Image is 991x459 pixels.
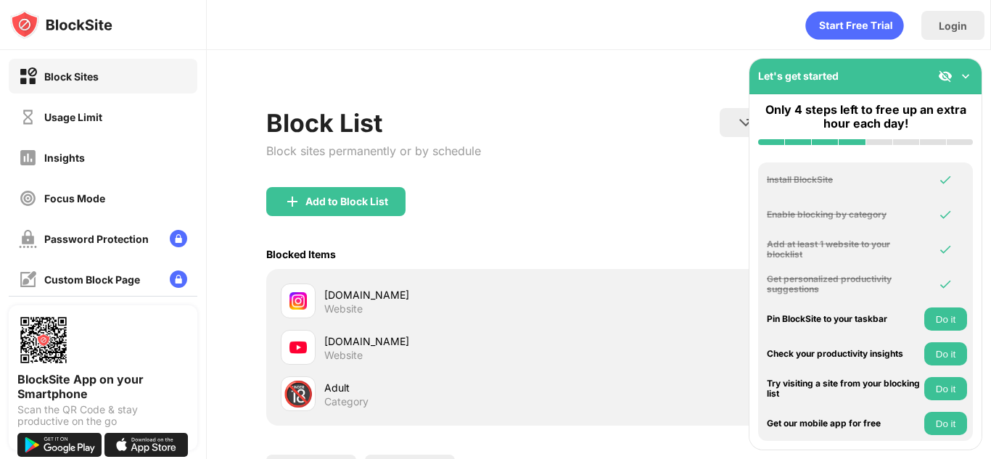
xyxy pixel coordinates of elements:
[767,379,921,400] div: Try visiting a site from your blocking list
[324,380,599,395] div: Adult
[17,433,102,457] img: get-it-on-google-play.svg
[938,69,953,83] img: eye-not-visible.svg
[19,149,37,167] img: insights-off.svg
[758,70,839,82] div: Let's get started
[17,372,189,401] div: BlockSite App on your Smartphone
[19,270,37,289] img: customize-block-page-off.svg
[19,67,37,86] img: block-on.svg
[767,418,921,429] div: Get our mobile app for free
[44,233,149,245] div: Password Protection
[44,111,102,123] div: Usage Limit
[938,242,953,257] img: omni-check.svg
[44,192,105,204] div: Focus Mode
[767,175,921,185] div: Install BlockSite
[10,10,112,39] img: logo-blocksite.svg
[324,349,363,362] div: Website
[758,103,973,131] div: Only 4 steps left to free up an extra hour each day!
[324,395,369,408] div: Category
[44,70,99,83] div: Block Sites
[289,339,307,356] img: favicons
[283,379,313,409] div: 🔞
[767,239,921,260] div: Add at least 1 website to your blocklist
[324,334,599,349] div: [DOMAIN_NAME]
[44,273,140,286] div: Custom Block Page
[324,302,363,315] div: Website
[19,108,37,126] img: time-usage-off.svg
[44,152,85,164] div: Insights
[17,404,189,427] div: Scan the QR Code & stay productive on the go
[767,314,921,324] div: Pin BlockSite to your taskbar
[767,210,921,220] div: Enable blocking by category
[266,108,481,138] div: Block List
[924,377,967,400] button: Do it
[170,230,187,247] img: lock-menu.svg
[938,277,953,291] img: omni-check.svg
[19,189,37,207] img: focus-off.svg
[938,207,953,222] img: omni-check.svg
[170,270,187,288] img: lock-menu.svg
[324,287,599,302] div: [DOMAIN_NAME]
[767,349,921,359] div: Check your productivity insights
[104,433,189,457] img: download-on-the-app-store.svg
[924,307,967,331] button: Do it
[266,248,336,260] div: Blocked Items
[805,11,904,40] div: animation
[938,173,953,187] img: omni-check.svg
[17,314,70,366] img: options-page-qr-code.png
[289,292,307,310] img: favicons
[767,274,921,295] div: Get personalized productivity suggestions
[305,196,388,207] div: Add to Block List
[19,230,37,248] img: password-protection-off.svg
[924,412,967,435] button: Do it
[939,20,967,32] div: Login
[266,144,481,158] div: Block sites permanently or by schedule
[958,69,973,83] img: omni-setup-toggle.svg
[924,342,967,365] button: Do it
